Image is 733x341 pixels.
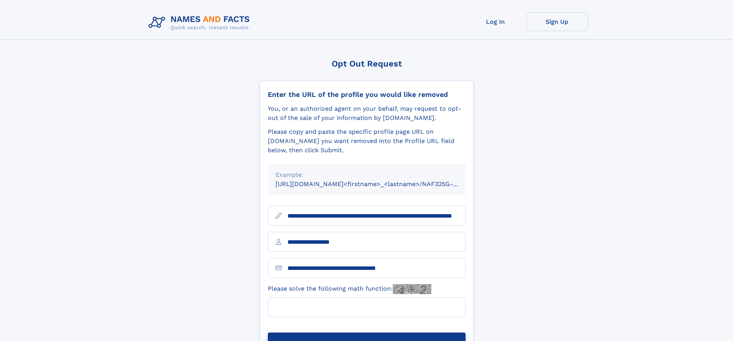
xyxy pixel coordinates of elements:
div: Example: [276,170,458,180]
a: Sign Up [526,12,588,31]
label: Please solve the following math function: [268,284,431,294]
div: Opt Out Request [260,59,474,68]
img: Logo Names and Facts [145,12,256,33]
div: Enter the URL of the profile you would like removed [268,90,466,99]
small: [URL][DOMAIN_NAME]<firstname>_<lastname>/NAF325G-xxxxxxxx [276,180,480,188]
div: You, or an authorized agent on your behalf, may request to opt-out of the sale of your informatio... [268,104,466,123]
div: Please copy and paste the specific profile page URL on [DOMAIN_NAME] you want removed into the Pr... [268,127,466,155]
a: Log In [465,12,526,31]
